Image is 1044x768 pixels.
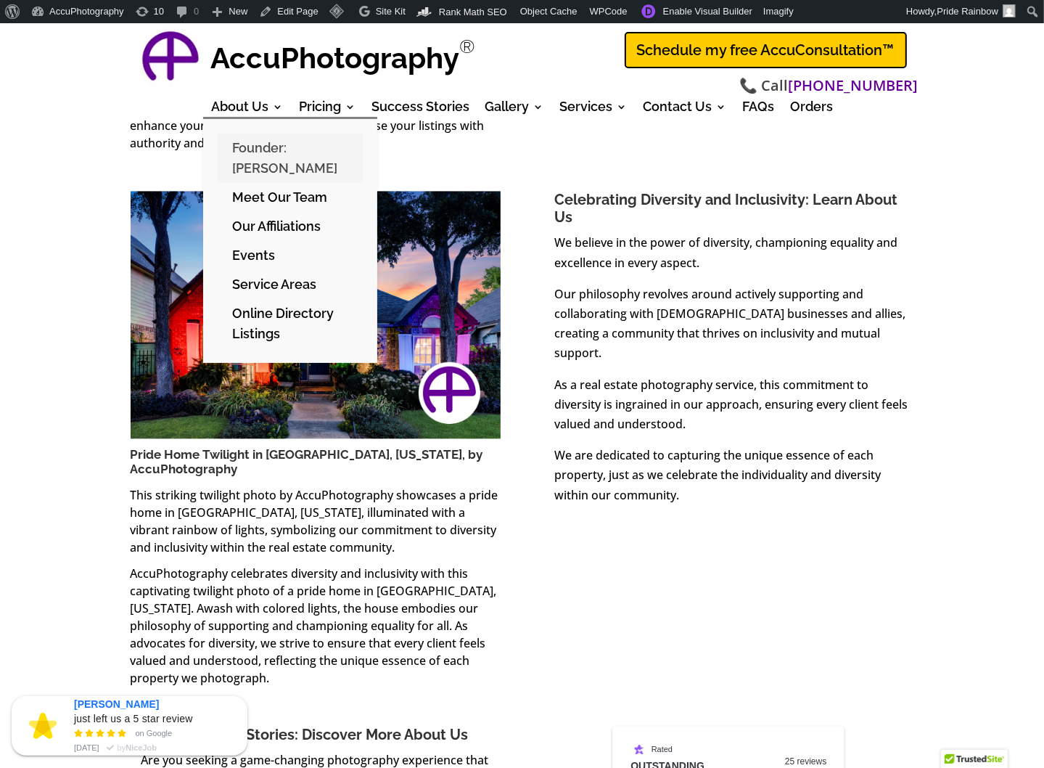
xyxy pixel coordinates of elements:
div: 25 reviews [747,757,826,766]
span: just left us a 5 star review [74,711,193,726]
span: by [118,740,157,755]
span: [DATE] [74,740,99,755]
div: Rated [652,745,673,753]
span: on Google [135,727,172,739]
h3: Pride Home Twilight in [GEOGRAPHIC_DATA], [US_STATE], by AccuPhotography [131,447,501,484]
a: Success Stories [371,102,469,118]
a: Events [218,241,363,270]
a: [PHONE_NUMBER] [789,75,918,97]
a: Gallery [485,102,544,118]
a: Contact Us [644,102,727,118]
span: Site Kit [376,6,406,17]
a: FAQs [743,102,775,118]
a: Online Directory Listings [218,299,363,348]
p: We are dedicated to capturing the unique essence of each property, just as we celebrate the indiv... [554,446,913,505]
a: About Us [211,102,283,118]
strong: AccuPhotography [210,41,459,75]
span: Celebrating Diversity and Inclusivity: Learn About Us [554,191,897,226]
span: Rank Math SEO [439,7,507,17]
a: Meet Our Team [218,183,363,212]
span: [PERSON_NAME] [74,697,159,711]
span: 📞 Call [740,75,918,97]
p: This striking twilight photo by AccuPhotography showcases a pride home in [GEOGRAPHIC_DATA], [US_... [131,486,501,556]
a: Services [560,102,628,118]
a: Service Areas [218,270,363,299]
span:  [103,742,118,756]
sup: Registered Trademark [459,36,475,57]
p: We believe in the power of diversity, championing equality and excellence in every aspect. [554,233,913,284]
a: Founder: [PERSON_NAME] [218,134,363,183]
a: Schedule my free AccuConsultation™ [625,32,907,68]
img: engage-placeholder--review.png [29,713,57,739]
a: Pricing [299,102,355,118]
img: Avatar of pride rainbow [1003,4,1016,17]
span: Client Success Stories: Discover More About Us [141,726,469,743]
span:  [74,729,128,741]
a: Our Affiliations [218,212,363,241]
img: AccuPhotography [138,27,203,92]
img: Pride Home Twilight In Irving, Texas, By Accuphotography [131,191,501,438]
img: nicejob [634,744,644,754]
strong: NiceJob [126,743,157,752]
a: AccuPhotography Logo - Professional Real Estate Photography and Media Services in Dallas, Texas [138,27,203,92]
p: AccuPhotography celebrates diversity and inclusivity with this captivating twilight photo of a pr... [131,565,501,687]
a: Orders [791,102,834,118]
p: Our philosophy revolves around actively supporting and collaborating with [DEMOGRAPHIC_DATA] busi... [554,285,913,375]
span: Pride Rainbow [937,6,998,17]
p: As a real estate photography service, this commitment to diversity is ingrained in our approach, ... [554,375,913,446]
